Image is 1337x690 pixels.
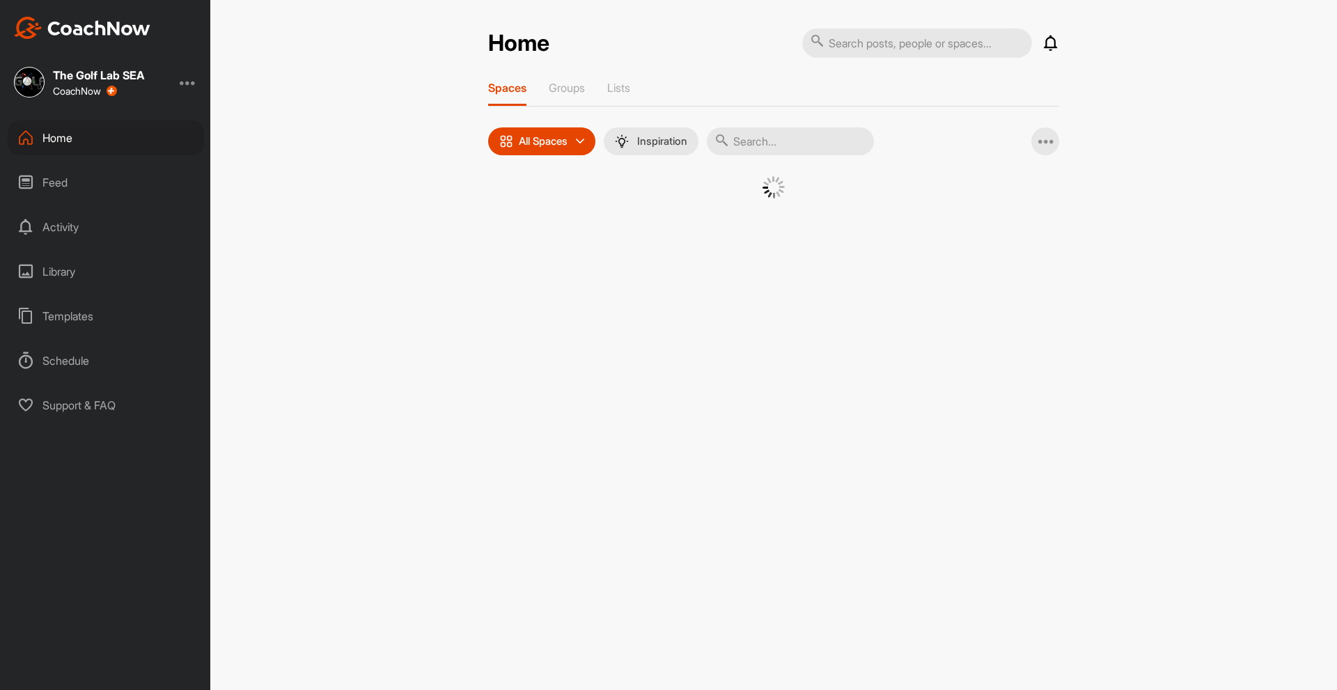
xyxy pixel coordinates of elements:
p: Lists [607,81,630,95]
p: Spaces [488,81,526,95]
h2: Home [488,30,549,57]
div: Feed [8,165,204,200]
input: Search posts, people or spaces... [802,29,1032,58]
p: All Spaces [519,136,568,147]
img: G6gVgL6ErOh57ABN0eRmCEwV0I4iEi4d8EwaPGI0tHgoAbU4EAHFLEQAh+QQFCgALACwIAA4AGAASAAAEbHDJSesaOCdk+8xg... [763,176,785,198]
div: Home [8,120,204,155]
div: CoachNow [53,86,117,97]
div: Support & FAQ [8,388,204,423]
div: The Golf Lab SEA [53,70,145,81]
img: menuIcon [615,134,629,148]
div: Library [8,254,204,289]
img: icon [499,134,513,148]
p: Inspiration [637,136,687,147]
div: Activity [8,210,204,244]
input: Search... [707,127,874,155]
img: square_62ef3ae2dc162735c7079ee62ef76d1e.jpg [14,67,45,97]
p: Groups [549,81,585,95]
div: Templates [8,299,204,334]
img: CoachNow [14,17,150,39]
div: Schedule [8,343,204,378]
